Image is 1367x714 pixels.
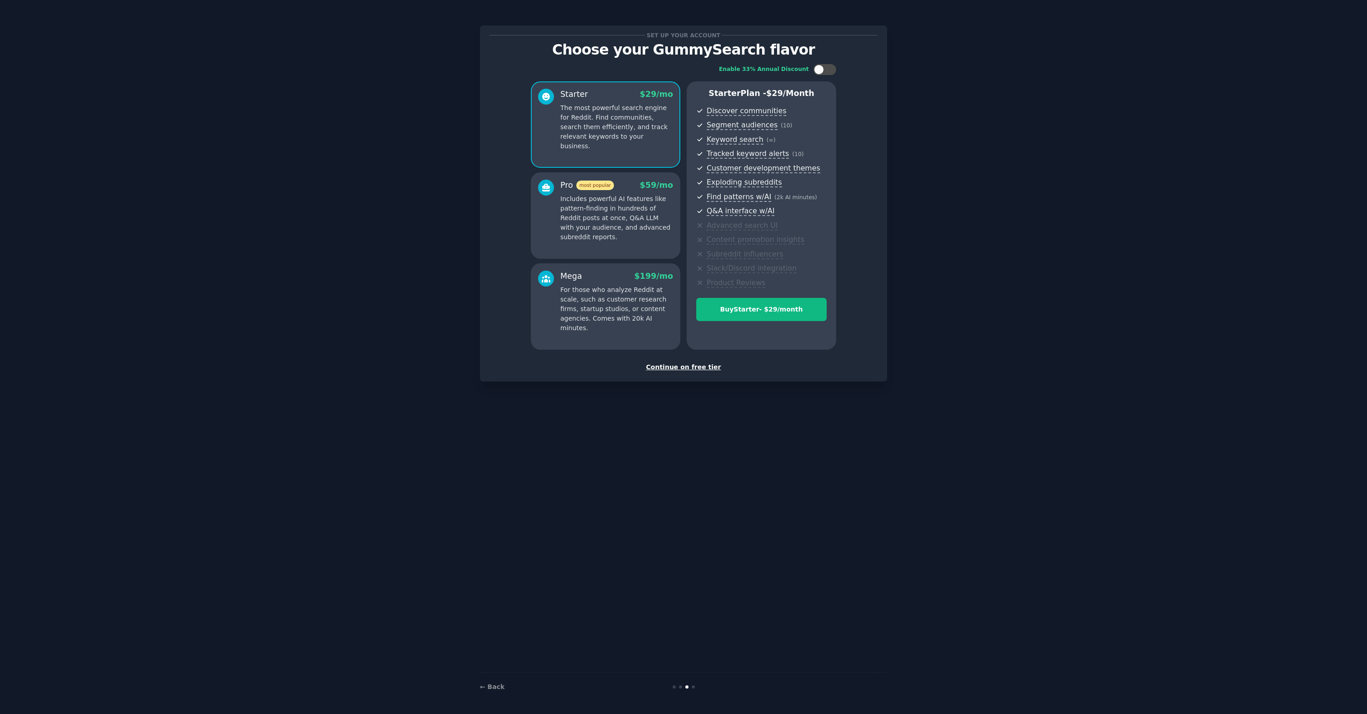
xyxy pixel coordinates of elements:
[560,285,673,333] p: For those who analyze Reddit at scale, such as customer research firms, startup studios, or conte...
[560,89,588,100] div: Starter
[774,194,817,201] span: ( 2k AI minutes )
[560,103,673,151] p: The most powerful search engine for Reddit. Find communities, search them efficiently, and track ...
[707,206,774,216] span: Q&A interface w/AI
[707,264,797,273] span: Slack/Discord integration
[640,90,673,99] span: $ 29 /mo
[645,30,722,40] span: Set up your account
[640,181,673,190] span: $ 59 /mo
[576,181,614,190] span: most popular
[696,88,827,99] p: Starter Plan -
[719,65,809,74] div: Enable 33% Annual Discount
[707,235,804,245] span: Content promotion insights
[707,278,765,288] span: Product Reviews
[480,683,504,690] a: ← Back
[489,362,878,372] div: Continue on free tier
[697,305,826,314] div: Buy Starter - $ 29 /month
[560,180,614,191] div: Pro
[707,135,763,145] span: Keyword search
[707,250,783,259] span: Subreddit influencers
[707,106,786,116] span: Discover communities
[707,192,771,202] span: Find patterns w/AI
[707,221,778,231] span: Advanced search UI
[707,149,789,159] span: Tracked keyword alerts
[781,122,792,129] span: ( 10 )
[560,194,673,242] p: Includes powerful AI features like pattern-finding in hundreds of Reddit posts at once, Q&A LLM w...
[634,272,673,281] span: $ 199 /mo
[707,178,782,187] span: Exploding subreddits
[560,271,582,282] div: Mega
[489,42,878,58] p: Choose your GummySearch flavor
[767,137,776,143] span: ( ∞ )
[707,164,820,173] span: Customer development themes
[707,121,778,130] span: Segment audiences
[696,298,827,321] button: BuyStarter- $29/month
[792,151,803,157] span: ( 10 )
[766,89,814,98] span: $ 29 /month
